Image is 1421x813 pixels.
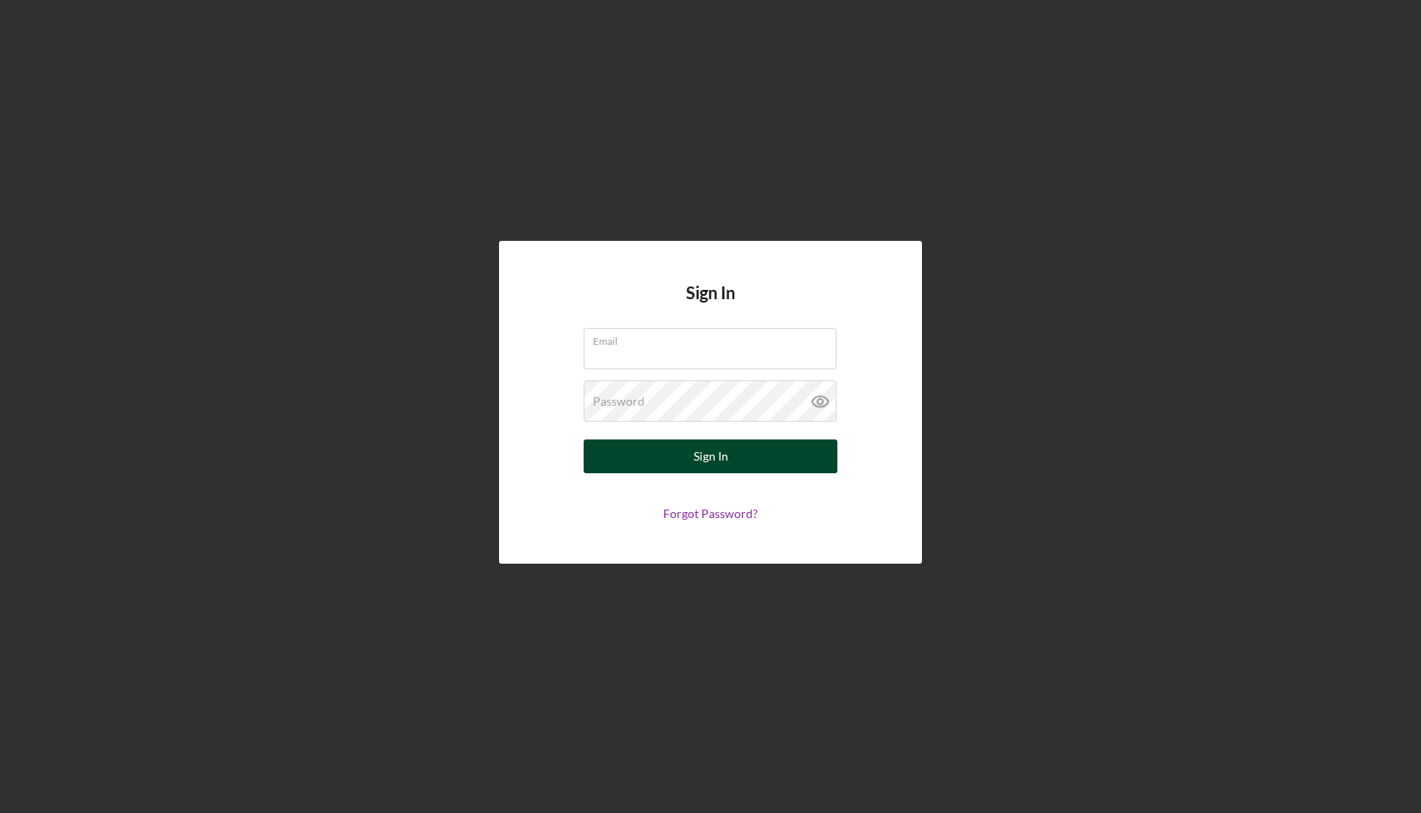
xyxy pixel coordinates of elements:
div: Sign In [694,439,728,473]
button: Sign In [584,439,837,473]
h4: Sign In [686,283,735,328]
label: Email [593,329,837,347]
label: Password [593,395,645,408]
a: Forgot Password? [663,506,758,521]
